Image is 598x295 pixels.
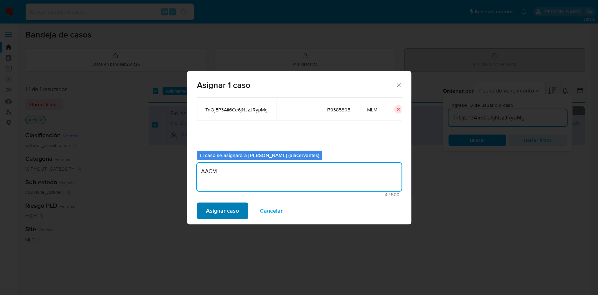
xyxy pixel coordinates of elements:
div: assign-modal [187,71,411,224]
button: Asignar caso [197,203,248,219]
textarea: AACM [197,163,401,191]
button: Cerrar ventana [395,82,401,88]
span: Máximo 500 caracteres [199,192,399,197]
span: MLM [367,107,377,113]
button: Cancelar [251,203,292,219]
button: icon-button [394,105,403,114]
span: Cancelar [260,203,283,219]
span: 179385805 [326,107,350,113]
span: Asignar 1 caso [197,81,396,89]
span: Asignar caso [206,203,239,219]
b: El caso se asignará a [PERSON_NAME] (alacervantes) [200,152,319,159]
span: TnOjEP3Aii6Ce6jNJzJRypMg [205,107,268,113]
